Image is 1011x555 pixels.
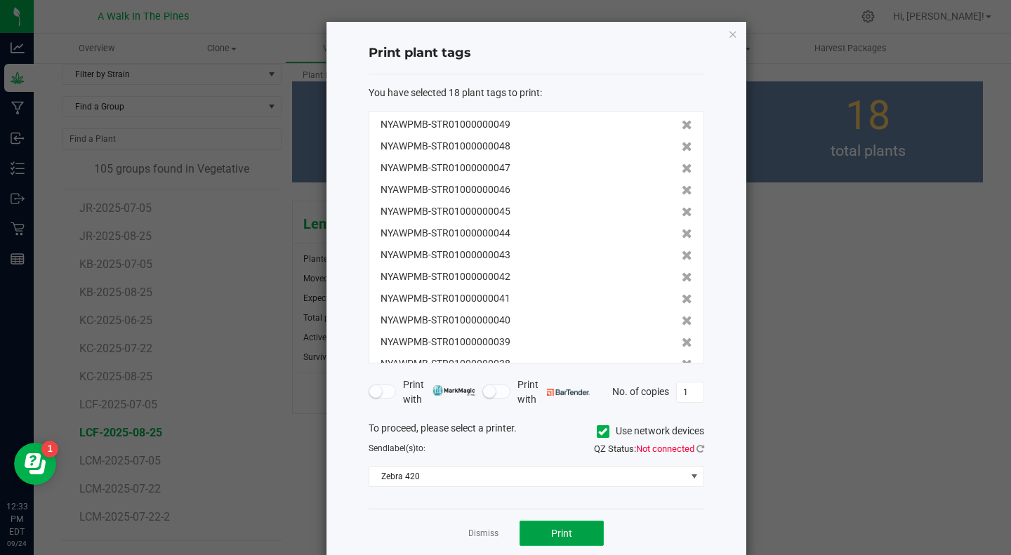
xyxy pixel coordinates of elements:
[381,335,510,349] span: NYAWPMB-STR01000000039
[636,443,694,454] span: Not connected
[381,117,510,132] span: NYAWPMB-STR01000000049
[14,443,56,485] iframe: Resource center
[517,377,590,407] span: Print with
[547,389,590,396] img: bartender.png
[381,248,510,262] span: NYAWPMB-STR01000000043
[520,521,604,546] button: Print
[594,443,704,454] span: QZ Status:
[369,467,686,486] span: Zebra 420
[468,528,498,540] a: Dismiss
[381,356,510,371] span: NYAWPMB-STR01000000038
[551,528,572,539] span: Print
[612,385,669,396] span: No. of copies
[369,86,704,100] div: :
[381,269,510,284] span: NYAWPMB-STR01000000042
[381,226,510,241] span: NYAWPMB-STR01000000044
[381,291,510,306] span: NYAWPMB-STR01000000041
[381,139,510,154] span: NYAWPMB-STR01000000048
[381,182,510,197] span: NYAWPMB-STR01000000046
[358,421,715,442] div: To proceed, please select a printer.
[381,161,510,175] span: NYAWPMB-STR01000000047
[403,377,475,407] span: Print with
[388,443,416,453] span: label(s)
[597,424,704,439] label: Use network devices
[369,44,704,62] h4: Print plant tags
[381,313,510,328] span: NYAWPMB-STR01000000040
[369,443,425,453] span: Send to:
[41,441,58,457] iframe: Resource center unread badge
[369,87,540,98] span: You have selected 18 plant tags to print
[432,385,475,396] img: mark_magic_cybra.png
[381,204,510,219] span: NYAWPMB-STR01000000045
